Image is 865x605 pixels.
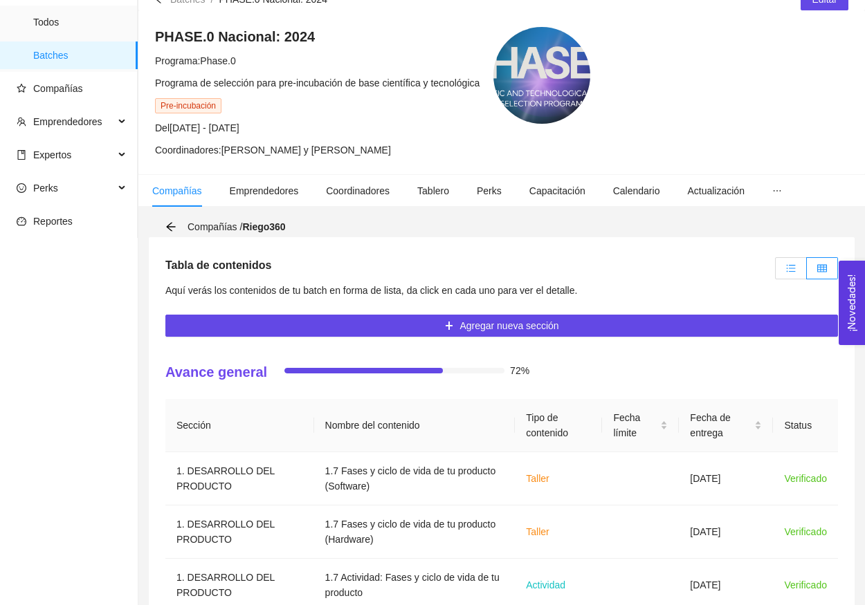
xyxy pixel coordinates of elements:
span: ellipsis [772,186,782,196]
button: Open Feedback Widget [839,261,865,345]
h4: PHASE.0 Nacional: 2024 [155,27,480,46]
td: [DATE] [679,452,773,505]
span: 72% [510,366,529,375]
span: Programa de selección para pre-incubación de base científica y tecnológica [155,77,480,89]
div: Volver [165,221,176,233]
span: Coordinadores: [PERSON_NAME] y [PERSON_NAME] [155,145,391,156]
span: Fecha límite [613,410,657,440]
span: Verificado [784,579,826,590]
span: Coordinadores [326,185,390,196]
th: Nombre del contenido [314,399,516,452]
span: unordered-list [786,263,796,273]
span: Batches [33,41,127,69]
td: [DATE] [679,505,773,559]
span: Compañías / [188,221,286,232]
h5: Tabla de contenidos [165,257,272,274]
span: Compañías [152,185,202,196]
td: 1. DESARROLLO DEL PRODUCTO [165,452,314,505]
td: 1. DESARROLLO DEL PRODUCTO [165,505,314,559]
span: Emprendedores [230,185,299,196]
td: 1.7 Fases y ciclo de vida de tu producto (Hardware) [314,505,516,559]
span: Agregar nueva sección [459,318,558,333]
span: Expertos [33,149,71,160]
span: Verificado [784,473,826,484]
th: Status [773,399,838,452]
span: Taller [526,473,549,484]
span: book [17,150,26,160]
span: Calendario [613,185,660,196]
td: 1.7 Fases y ciclo de vida de tu producto (Software) [314,452,516,505]
strong: Riego360 [242,221,285,232]
span: Todos [33,8,127,36]
span: table [817,263,827,273]
span: smile [17,183,26,193]
span: Perks [33,183,58,194]
span: Programa: Phase.0 [155,55,236,66]
span: star [17,84,26,93]
span: Emprendedores [33,116,102,127]
span: Reportes [33,216,73,227]
h4: Avance general [165,362,267,382]
span: Actualización [687,185,745,196]
span: Fecha de entrega [690,410,752,440]
span: plus [444,321,454,332]
span: dashboard [17,216,26,226]
span: Compañías [33,83,83,94]
span: Pre-incubación [155,98,221,113]
span: Del [DATE] - [DATE] [155,122,239,133]
span: Taller [526,526,549,537]
span: arrow-left [165,221,176,232]
span: Actividad [526,579,565,590]
span: Aquí verás los contenidos de tu batch en forma de lista, da click en cada uno para ver el detalle. [165,285,577,296]
button: plusAgregar nueva sección [165,315,838,337]
span: Perks [477,185,502,196]
span: Verificado [784,526,826,537]
span: Tablero [417,185,449,196]
th: Tipo de contenido [515,399,602,452]
span: team [17,117,26,127]
th: Sección [165,399,314,452]
span: Capacitación [529,185,585,196]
